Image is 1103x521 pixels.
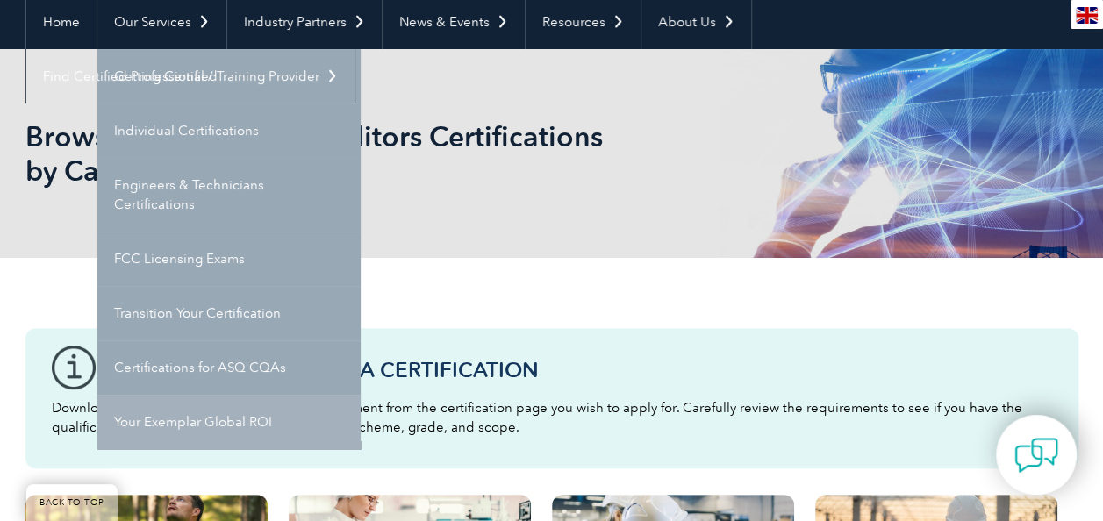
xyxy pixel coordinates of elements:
a: Your Exemplar Global ROI [97,395,361,449]
h3: Before You Apply For a Certification [104,359,1052,381]
a: Find Certified Professional / Training Provider [26,49,355,103]
a: BACK TO TOP [26,484,118,521]
h1: Browse All Individual Auditors Certifications by Category [25,119,699,188]
a: Certifications for ASQ CQAs [97,340,361,395]
p: Download the “Certification Requirements” document from the certification page you wish to apply ... [52,398,1052,437]
a: FCC Licensing Exams [97,232,361,286]
a: Individual Certifications [97,103,361,158]
a: Engineers & Technicians Certifications [97,158,361,232]
img: contact-chat.png [1014,433,1058,477]
a: Transition Your Certification [97,286,361,340]
img: en [1076,7,1098,24]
